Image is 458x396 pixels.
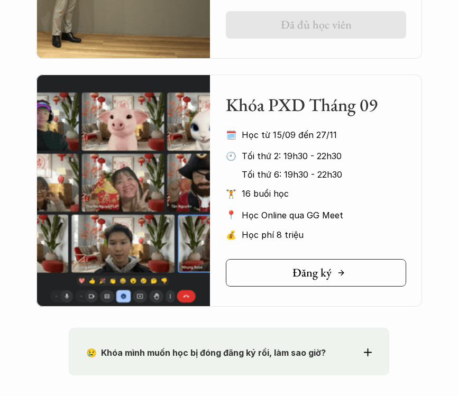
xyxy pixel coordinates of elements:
p: Tối thứ 6: 19h30 - 22h30 [242,167,389,182]
p: Học phí 8 triệu [242,227,390,243]
p: 16 buổi học [242,186,390,201]
p: Học Online qua GG Meet [242,207,390,223]
a: Đăng ký [226,259,406,287]
p: Học từ 15/09 đến 27/11 [242,127,390,143]
strong: 😢 Khóa mình muốn học bị đóng đăng ký rồi, làm sao giờ? [86,347,326,358]
p: Tối thứ 2: 19h30 - 22h30 [242,148,389,164]
h5: Đã đủ học viên [281,18,352,32]
p: 📍 [226,210,236,220]
h5: Đăng ký [292,266,332,280]
p: 🗓️ [226,127,236,143]
p: 💰 [226,227,236,243]
p: 🕙 [226,148,236,164]
h2: Khóa PXD Tháng 09 [226,94,390,116]
p: 🏋️ [226,186,236,201]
